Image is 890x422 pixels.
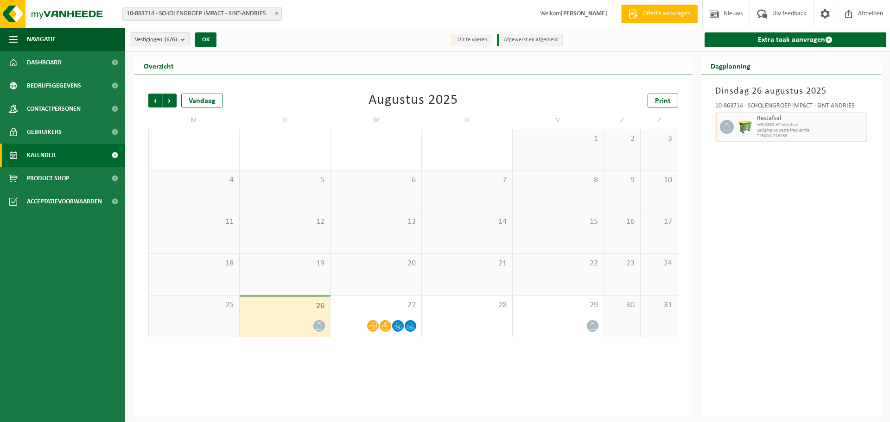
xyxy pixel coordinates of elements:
[134,57,183,75] h2: Overzicht
[135,33,177,47] span: Vestigingen
[244,217,326,227] span: 12
[123,7,281,20] span: 10-863714 - SCHOLENGROEP IMPACT - SINT-ANDRIES
[655,97,671,105] span: Print
[641,112,678,129] td: Z
[153,300,235,310] span: 25
[517,175,599,185] span: 8
[609,300,636,310] span: 30
[148,94,162,107] span: Vorige
[645,134,673,144] span: 3
[181,94,223,107] div: Vandaag
[27,51,62,74] span: Dashboard
[244,175,326,185] span: 5
[27,144,56,167] span: Kalender
[335,258,417,269] span: 20
[640,9,693,19] span: Offerte aanvragen
[27,190,102,213] span: Acceptatievoorwaarden
[621,5,698,23] a: Offerte aanvragen
[757,128,865,133] span: Lediging op vaste frequentie
[426,258,508,269] span: 21
[609,258,636,269] span: 23
[645,175,673,185] span: 10
[517,258,599,269] span: 22
[165,37,177,43] count: (6/6)
[645,217,673,227] span: 17
[153,217,235,227] span: 11
[757,122,865,128] span: WB-0660-HP restafval
[757,115,865,122] span: Restafval
[426,175,508,185] span: 7
[561,10,607,17] strong: [PERSON_NAME]
[335,300,417,310] span: 27
[757,133,865,139] span: T250001716266
[331,112,422,129] td: W
[426,217,508,227] span: 14
[715,84,867,98] h3: Dinsdag 26 augustus 2025
[451,34,492,46] li: Uit te voeren
[195,32,216,47] button: OK
[715,103,867,112] div: 10-863714 - SCHOLENGROEP IMPACT - SINT-ANDRIES
[517,134,599,144] span: 1
[163,94,177,107] span: Volgende
[27,97,81,120] span: Contactpersonen
[244,301,326,311] span: 26
[705,32,887,47] a: Extra taak aanvragen
[517,217,599,227] span: 15
[27,28,56,51] span: Navigatie
[609,175,636,185] span: 9
[369,94,458,107] div: Augustus 2025
[738,120,752,134] img: WB-0660-HPE-GN-51
[240,112,331,129] td: D
[244,258,326,269] span: 19
[604,112,641,129] td: Z
[153,175,235,185] span: 4
[27,74,81,97] span: Bedrijfsgegevens
[27,167,69,190] span: Product Shop
[517,300,599,310] span: 29
[645,258,673,269] span: 24
[122,7,282,21] span: 10-863714 - SCHOLENGROEP IMPACT - SINT-ANDRIES
[335,175,417,185] span: 6
[422,112,513,129] td: D
[609,134,636,144] span: 2
[645,300,673,310] span: 31
[148,112,240,129] td: M
[648,94,678,107] a: Print
[426,300,508,310] span: 28
[513,112,604,129] td: V
[153,258,235,269] span: 18
[609,217,636,227] span: 16
[335,217,417,227] span: 13
[497,34,563,46] li: Afgewerkt en afgemeld
[130,32,190,46] button: Vestigingen(6/6)
[27,120,62,144] span: Gebruikers
[701,57,760,75] h2: Dagplanning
